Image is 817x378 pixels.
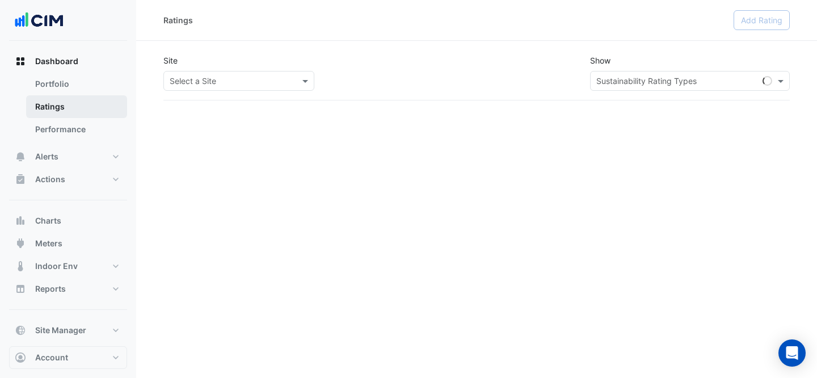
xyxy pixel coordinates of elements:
[163,14,193,26] div: Ratings
[9,209,127,232] button: Charts
[35,151,58,162] span: Alerts
[35,174,65,185] span: Actions
[35,283,66,295] span: Reports
[15,215,26,226] app-icon: Charts
[9,278,127,300] button: Reports
[163,54,178,66] label: Site
[35,56,78,67] span: Dashboard
[15,261,26,272] app-icon: Indoor Env
[15,283,26,295] app-icon: Reports
[35,238,62,249] span: Meters
[9,168,127,191] button: Actions
[778,339,806,367] div: Open Intercom Messenger
[15,56,26,67] app-icon: Dashboard
[35,325,86,336] span: Site Manager
[26,73,127,95] a: Portfolio
[35,261,78,272] span: Indoor Env
[26,118,127,141] a: Performance
[9,319,127,342] button: Site Manager
[9,346,127,369] button: Account
[9,50,127,73] button: Dashboard
[35,352,68,363] span: Account
[590,54,610,66] label: Show
[9,73,127,145] div: Dashboard
[9,145,127,168] button: Alerts
[35,215,61,226] span: Charts
[9,232,127,255] button: Meters
[15,238,26,249] app-icon: Meters
[14,9,65,32] img: Company Logo
[9,255,127,278] button: Indoor Env
[15,174,26,185] app-icon: Actions
[15,151,26,162] app-icon: Alerts
[26,95,127,118] a: Ratings
[15,325,26,336] app-icon: Site Manager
